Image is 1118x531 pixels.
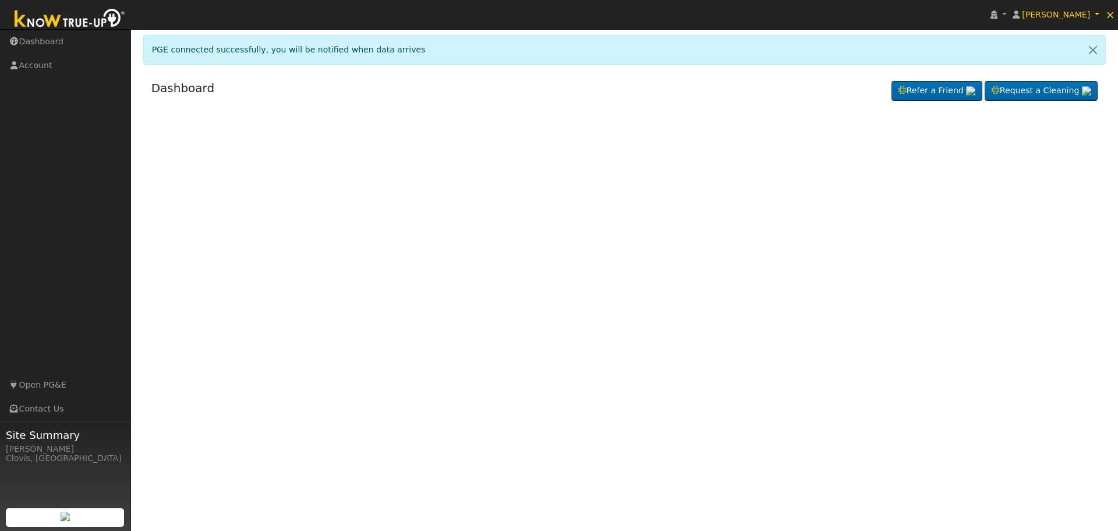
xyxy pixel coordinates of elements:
[891,81,982,101] a: Refer a Friend
[61,512,70,521] img: retrieve
[1022,10,1090,19] span: [PERSON_NAME]
[985,81,1098,101] a: Request a Cleaning
[9,6,131,33] img: Know True-Up
[966,86,975,96] img: retrieve
[1081,36,1105,64] a: Close
[143,35,1106,65] div: PGE connected successfully, you will be notified when data arrives
[1105,8,1115,22] span: ×
[6,443,125,455] div: [PERSON_NAME]
[151,81,215,95] a: Dashboard
[1082,86,1091,96] img: retrieve
[6,452,125,465] div: Clovis, [GEOGRAPHIC_DATA]
[6,427,125,443] span: Site Summary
